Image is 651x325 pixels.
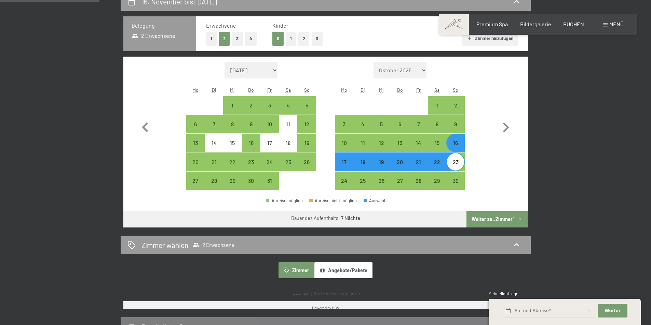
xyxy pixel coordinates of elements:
div: Anreise möglich [409,172,428,190]
button: Nächster Monat [496,62,516,190]
div: 14 [410,140,427,157]
div: Fri Nov 21 2025 [409,152,428,171]
div: 25 [354,178,371,195]
div: Mon Oct 27 2025 [186,172,205,190]
div: 16 [243,140,260,157]
div: Anreise möglich [242,152,260,171]
div: 17 [336,159,353,176]
div: Anreise möglich [223,115,242,133]
div: Sat Nov 08 2025 [428,115,446,133]
div: 16 [447,140,464,157]
div: 24 [261,159,278,176]
div: Anreise möglich [260,115,279,133]
div: Sat Oct 04 2025 [279,96,297,115]
div: Anreise möglich [372,152,391,171]
button: 2 [219,32,230,46]
div: Fri Nov 07 2025 [409,115,428,133]
div: 23 [243,159,260,176]
div: Anreise möglich [205,152,223,171]
a: Premium Spa [476,21,508,27]
button: 3 [312,32,323,46]
abbr: Samstag [286,87,291,93]
div: 27 [391,178,408,195]
abbr: Montag [192,87,199,93]
abbr: Mittwoch [230,87,235,93]
div: 21 [410,159,427,176]
div: 20 [391,159,408,176]
div: Wed Nov 12 2025 [372,134,391,152]
div: Anreise möglich [391,152,409,171]
div: Mon Nov 03 2025 [335,115,353,133]
div: Tue Oct 07 2025 [205,115,223,133]
div: Wed Nov 05 2025 [372,115,391,133]
div: 1 [224,103,241,120]
div: Fri Oct 17 2025 [260,134,279,152]
div: Sun Oct 05 2025 [297,96,316,115]
div: Anreise möglich [354,134,372,152]
abbr: Mittwoch [379,87,384,93]
button: 1 [206,32,217,46]
div: Tue Nov 11 2025 [354,134,372,152]
div: 18 [280,140,297,157]
div: 22 [224,159,241,176]
div: Anreise möglich [446,96,465,115]
span: Kinder [272,22,288,29]
div: Anreise möglich [186,172,205,190]
div: Anreise möglich [335,134,353,152]
div: Sun Nov 23 2025 [446,152,465,171]
div: 29 [224,178,241,195]
button: 1 [286,32,296,46]
div: 21 [205,159,222,176]
span: Schnellanfrage [489,291,518,296]
div: Anreise möglich [428,115,446,133]
div: Anreise möglich [260,96,279,115]
div: Fri Oct 10 2025 [260,115,279,133]
div: Anreise möglich [446,115,465,133]
div: Tue Oct 21 2025 [205,152,223,171]
div: Sat Oct 11 2025 [279,115,297,133]
div: Anreise möglich [205,115,223,133]
div: Sat Nov 01 2025 [428,96,446,115]
div: Mon Oct 06 2025 [186,115,205,133]
div: Anreise möglich [409,152,428,171]
div: Mon Nov 17 2025 [335,152,353,171]
div: Thu Nov 27 2025 [391,172,409,190]
div: 7 [205,121,222,138]
div: Anreise möglich [446,172,465,190]
button: Weiter zu „Zimmer“ [466,211,528,227]
div: Wed Oct 08 2025 [223,115,242,133]
div: 5 [373,121,390,138]
div: Fri Nov 14 2025 [409,134,428,152]
div: 6 [391,121,408,138]
a: BUCHEN [563,21,584,27]
div: 3 [336,121,353,138]
div: Anreise nicht möglich [279,115,297,133]
div: Fri Nov 28 2025 [409,172,428,190]
div: Mon Oct 20 2025 [186,152,205,171]
div: Anreise möglich [335,115,353,133]
div: 4 [280,103,297,120]
button: Zimmer hinzufügen [462,31,518,46]
abbr: Freitag [416,87,421,93]
div: Anreise möglich [279,152,297,171]
div: 19 [298,140,315,157]
div: Sun Nov 16 2025 [446,134,465,152]
div: Mon Nov 10 2025 [335,134,353,152]
div: Sun Nov 02 2025 [446,96,465,115]
abbr: Dienstag [361,87,365,93]
abbr: Samstag [434,87,439,93]
div: 17 [261,140,278,157]
div: Anreise möglich [372,172,391,190]
div: Sun Oct 19 2025 [297,134,316,152]
div: 31 [261,178,278,195]
div: 28 [410,178,427,195]
div: Anreise möglich [354,115,372,133]
div: Mon Oct 13 2025 [186,134,205,152]
div: Anreise möglich [186,134,205,152]
abbr: Sonntag [453,87,458,93]
div: Thu Oct 09 2025 [242,115,260,133]
div: Thu Oct 02 2025 [242,96,260,115]
div: Anreise möglich [279,96,297,115]
button: 3 [232,32,243,46]
div: Anreise möglich [297,152,316,171]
